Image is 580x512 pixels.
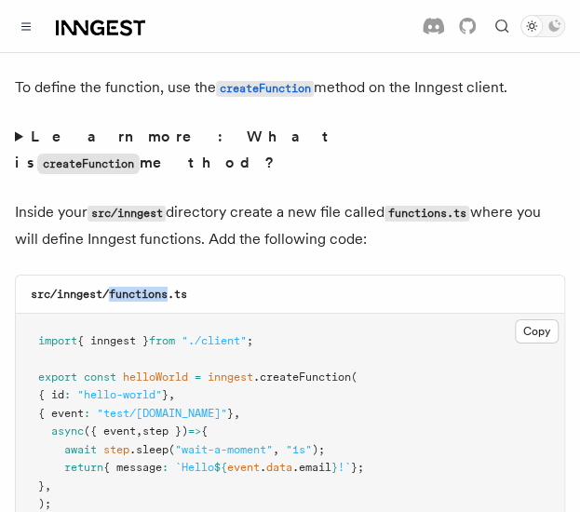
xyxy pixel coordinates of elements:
[45,479,51,492] span: ,
[175,461,214,474] span: `Hello
[15,15,37,37] button: Toggle navigation
[31,288,187,301] code: src/inngest/functions.ts
[123,371,188,384] span: helloWorld
[37,154,140,174] code: createFunction
[38,479,45,492] span: }
[77,334,149,347] span: { inngest }
[38,334,77,347] span: import
[129,443,169,456] span: .sleep
[84,424,136,438] span: ({ event
[149,334,175,347] span: from
[15,199,565,252] p: Inside your directory create a new file called where you will define Inngest functions. Add the f...
[88,206,166,222] code: src/inngest
[195,371,201,384] span: =
[214,461,227,474] span: ${
[351,461,364,474] span: };
[292,461,331,474] span: .email
[520,15,565,37] button: Toggle dark mode
[286,443,312,456] span: "1s"
[201,424,208,438] span: {
[260,461,266,474] span: .
[15,74,565,101] p: To define the function, use the method on the Inngest client.
[351,371,357,384] span: (
[182,334,247,347] span: "./client"
[338,461,351,474] span: !`
[491,15,513,37] button: Find something...
[247,334,253,347] span: ;
[103,443,129,456] span: step
[227,407,234,420] span: }
[38,497,51,510] span: );
[142,424,188,438] span: step })
[208,371,253,384] span: inngest
[64,388,71,401] span: :
[15,124,565,177] summary: Learn more: What iscreateFunctionmethod?
[216,78,314,96] a: createFunction
[15,128,336,171] strong: Learn more: What is method?
[38,371,77,384] span: export
[175,443,273,456] span: "wait-a-moment"
[162,388,169,401] span: }
[188,424,201,438] span: =>
[515,319,559,344] button: Copy
[234,407,240,420] span: ,
[38,388,64,401] span: { id
[169,388,175,401] span: ,
[51,424,84,438] span: async
[273,443,279,456] span: ,
[227,461,260,474] span: event
[77,388,162,401] span: "hello-world"
[64,461,103,474] span: return
[38,407,84,420] span: { event
[84,407,90,420] span: :
[97,407,227,420] span: "test/[DOMAIN_NAME]"
[84,371,116,384] span: const
[103,461,162,474] span: { message
[136,424,142,438] span: ,
[312,443,325,456] span: );
[64,443,97,456] span: await
[384,206,469,222] code: functions.ts
[216,81,314,97] code: createFunction
[331,461,338,474] span: }
[253,371,351,384] span: .createFunction
[162,461,169,474] span: :
[266,461,292,474] span: data
[169,443,175,456] span: (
